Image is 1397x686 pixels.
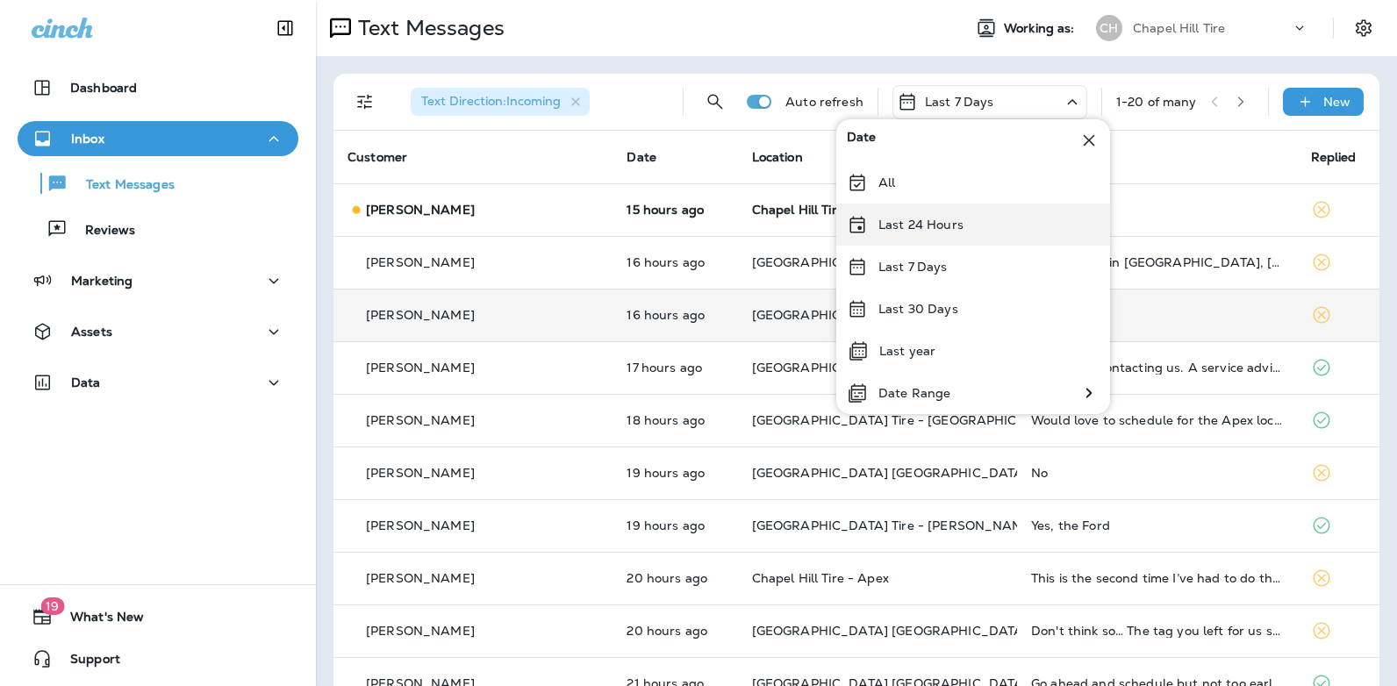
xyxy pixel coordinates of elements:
span: Replied [1311,149,1357,165]
p: Chapel Hill Tire [1133,21,1225,35]
span: Working as: [1004,21,1078,36]
button: Reviews [18,211,298,247]
button: Marketing [18,263,298,298]
button: Assets [18,314,298,349]
p: New [1323,95,1350,109]
p: Text Messages [351,15,505,41]
span: [GEOGRAPHIC_DATA] [GEOGRAPHIC_DATA] [752,623,1028,639]
span: 19 [40,597,64,615]
p: Aug 26, 2025 06:01 PM [627,203,723,217]
p: Aug 26, 2025 12:37 PM [627,571,723,585]
p: Text Messages [68,177,175,194]
p: Reviews [68,223,135,239]
p: Assets [71,325,112,339]
span: Chapel Hill Tire - Apex [752,202,889,218]
span: Chapel Hill Tire - Apex [752,570,889,586]
div: Don't think so… The tag you left for us says 10–20 3–20 25 and another 1500 miles. Car indicator ... [1031,624,1282,638]
span: Location [752,149,803,165]
p: [PERSON_NAME] [366,255,475,269]
div: This is the second time I’ve had to do this, it better not happen again. [1031,571,1282,585]
p: All [878,175,895,189]
p: Aug 26, 2025 02:29 PM [627,413,723,427]
button: Data [18,365,298,400]
p: Last 7 Days [878,260,948,274]
button: 19What's New [18,599,298,634]
span: [GEOGRAPHIC_DATA] Tire - [GEOGRAPHIC_DATA] [752,307,1064,323]
p: [PERSON_NAME] [366,571,475,585]
button: Search Messages [698,84,733,119]
button: Dashboard [18,70,298,105]
p: Marketing [71,274,133,288]
p: Last year [879,344,935,358]
p: Aug 26, 2025 04:03 PM [627,361,723,375]
button: Filters [347,84,383,119]
div: Yes, the Ford [1031,518,1282,532]
div: CH [1096,15,1122,41]
span: [GEOGRAPHIC_DATA] [GEOGRAPHIC_DATA] - [GEOGRAPHIC_DATA] [752,254,1178,270]
p: [PERSON_NAME] [366,466,475,480]
button: Text Messages [18,165,298,202]
button: Support [18,641,298,676]
p: Date Range [878,386,950,400]
button: Collapse Sidebar [261,11,310,46]
span: [GEOGRAPHIC_DATA] [GEOGRAPHIC_DATA] [752,360,1028,375]
button: Settings [1348,12,1379,44]
span: Support [53,652,120,673]
div: 1 - 20 of many [1116,95,1197,109]
div: Text Direction:Incoming [411,88,590,116]
span: Customer [347,149,407,165]
span: [GEOGRAPHIC_DATA] [GEOGRAPHIC_DATA][PERSON_NAME] [752,465,1137,481]
p: [PERSON_NAME] [366,518,475,532]
p: [PERSON_NAME] [366,413,475,427]
span: Date [627,149,656,165]
span: Text Direction : Incoming [421,93,561,109]
p: [PERSON_NAME] [366,361,475,375]
p: [PERSON_NAME] [366,624,475,638]
div: Thanks for contacting us. A service advisor will respond shortly. [1031,361,1282,375]
div: BLOCK [1031,203,1282,217]
p: [PERSON_NAME] [366,308,475,322]
p: Auto refresh [785,95,863,109]
span: Date [847,130,877,151]
p: Data [71,375,101,389]
p: Dashboard [70,81,137,95]
p: Last 30 Days [878,302,958,316]
p: [PERSON_NAME] [366,203,475,217]
p: Aug 26, 2025 01:27 PM [627,518,723,532]
p: Aug 26, 2025 04:27 PM [627,308,723,322]
div: No [1031,466,1282,480]
div: STOP....I live in San Antonio, Texas [1031,255,1282,269]
div: Cool thanks [1031,308,1282,322]
button: Inbox [18,121,298,156]
span: [GEOGRAPHIC_DATA] Tire - [PERSON_NAME][GEOGRAPHIC_DATA] [752,518,1173,533]
span: What's New [53,610,144,631]
div: Would love to schedule for the Apex location [1031,413,1282,427]
span: [GEOGRAPHIC_DATA] Tire - [GEOGRAPHIC_DATA] [752,412,1064,428]
p: Aug 26, 2025 12:22 PM [627,624,723,638]
p: Last 7 Days [925,95,994,109]
p: Last 24 Hours [878,218,964,232]
p: Inbox [71,132,104,146]
p: Aug 26, 2025 02:10 PM [627,466,723,480]
p: Aug 26, 2025 04:36 PM [627,255,723,269]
